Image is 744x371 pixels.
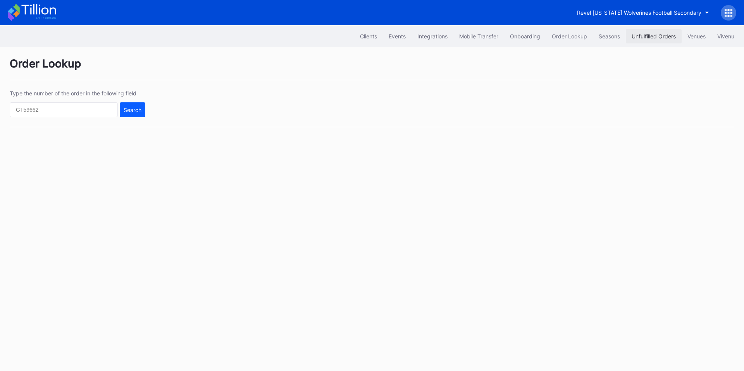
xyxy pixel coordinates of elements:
div: Revel [US_STATE] Wolverines Football Secondary [577,9,701,16]
div: Integrations [417,33,448,40]
div: Vivenu [717,33,734,40]
button: Seasons [593,29,626,43]
button: Integrations [412,29,453,43]
button: Clients [354,29,383,43]
button: Vivenu [711,29,740,43]
button: Unfulfilled Orders [626,29,682,43]
div: Clients [360,33,377,40]
button: Events [383,29,412,43]
div: Order Lookup [10,57,734,80]
div: Search [124,107,141,113]
div: Type the number of the order in the following field [10,90,145,97]
div: Onboarding [510,33,540,40]
button: Onboarding [504,29,546,43]
button: Order Lookup [546,29,593,43]
div: Seasons [599,33,620,40]
button: Search [120,102,145,117]
div: Unfulfilled Orders [632,33,676,40]
button: Mobile Transfer [453,29,504,43]
div: Venues [687,33,706,40]
div: Mobile Transfer [459,33,498,40]
button: Revel [US_STATE] Wolverines Football Secondary [571,5,715,20]
input: GT59662 [10,102,118,117]
div: Events [389,33,406,40]
div: Order Lookup [552,33,587,40]
button: Venues [682,29,711,43]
